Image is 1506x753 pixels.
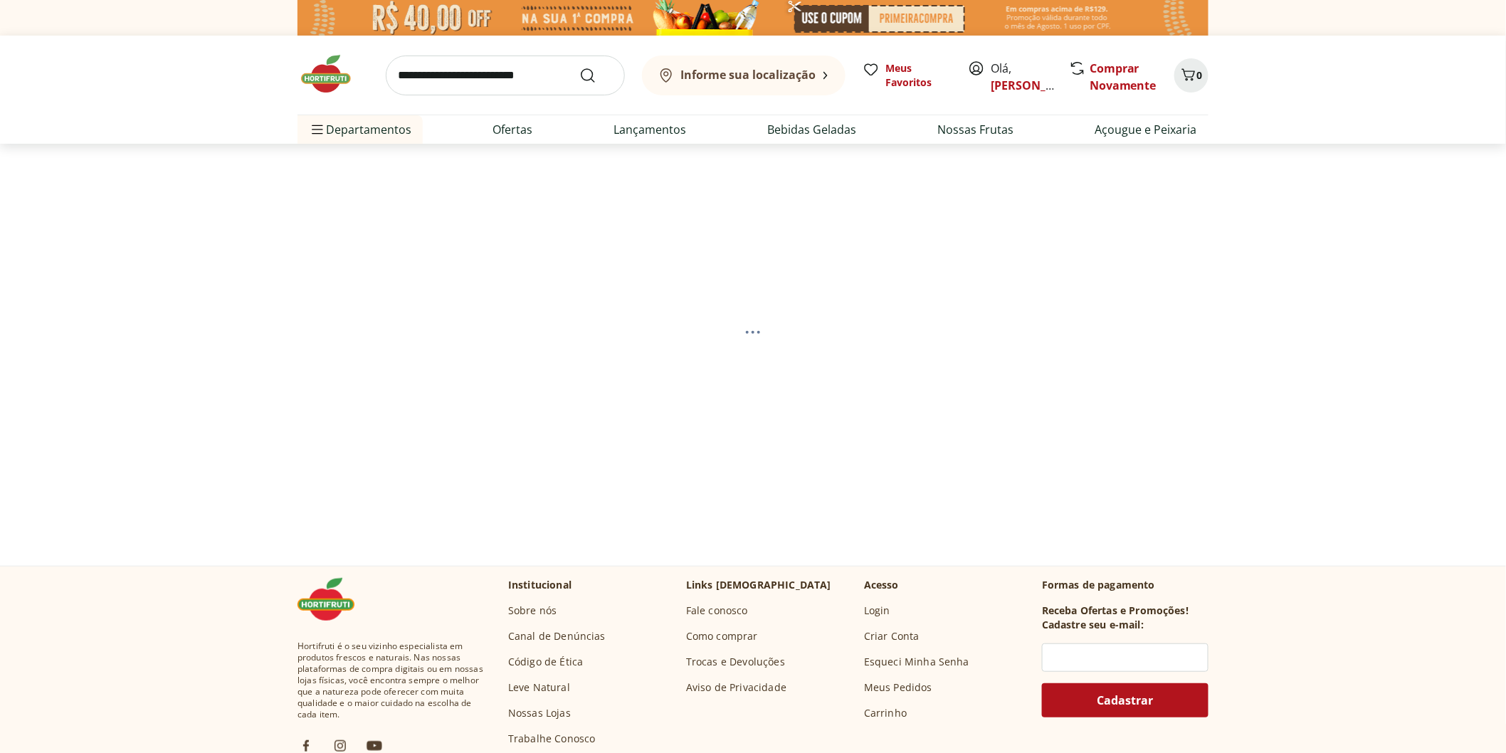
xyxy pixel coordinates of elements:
a: Canal de Denúncias [508,629,606,643]
h3: Receba Ofertas e Promoções! [1042,604,1189,618]
a: Ofertas [493,121,532,138]
b: Informe sua localização [680,67,816,83]
span: Meus Favoritos [885,61,951,90]
span: Cadastrar [1097,695,1154,706]
span: 0 [1197,68,1203,82]
a: Como comprar [686,629,758,643]
a: Sobre nós [508,604,557,618]
a: Meus Pedidos [864,680,932,695]
button: Carrinho [1174,58,1209,93]
span: Hortifruti é o seu vizinho especialista em produtos frescos e naturais. Nas nossas plataformas de... [297,641,485,720]
a: Açougue e Peixaria [1095,121,1197,138]
input: search [386,56,625,95]
span: Departamentos [309,112,411,147]
a: Lançamentos [614,121,686,138]
h3: Cadastre seu e-mail: [1042,618,1144,632]
a: Nossas Lojas [508,706,571,720]
img: Hortifruti [297,53,369,95]
a: Carrinho [864,706,907,720]
a: Leve Natural [508,680,570,695]
a: Trocas e Devoluções [686,655,785,669]
button: Informe sua localização [642,56,846,95]
a: Meus Favoritos [863,61,951,90]
button: Cadastrar [1042,683,1209,717]
a: Bebidas Geladas [768,121,857,138]
span: Olá, [991,60,1054,94]
p: Formas de pagamento [1042,578,1209,592]
a: Esqueci Minha Senha [864,655,969,669]
a: Criar Conta [864,629,920,643]
a: Aviso de Privacidade [686,680,786,695]
a: Login [864,604,890,618]
a: Trabalhe Conosco [508,732,596,746]
button: Submit Search [579,67,614,84]
a: Comprar Novamente [1090,60,1157,93]
a: [PERSON_NAME] [991,78,1083,93]
p: Links [DEMOGRAPHIC_DATA] [686,578,831,592]
a: Nossas Frutas [938,121,1014,138]
p: Acesso [864,578,899,592]
img: Hortifruti [297,578,369,621]
a: Fale conosco [686,604,748,618]
button: Menu [309,112,326,147]
a: Código de Ética [508,655,583,669]
p: Institucional [508,578,572,592]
